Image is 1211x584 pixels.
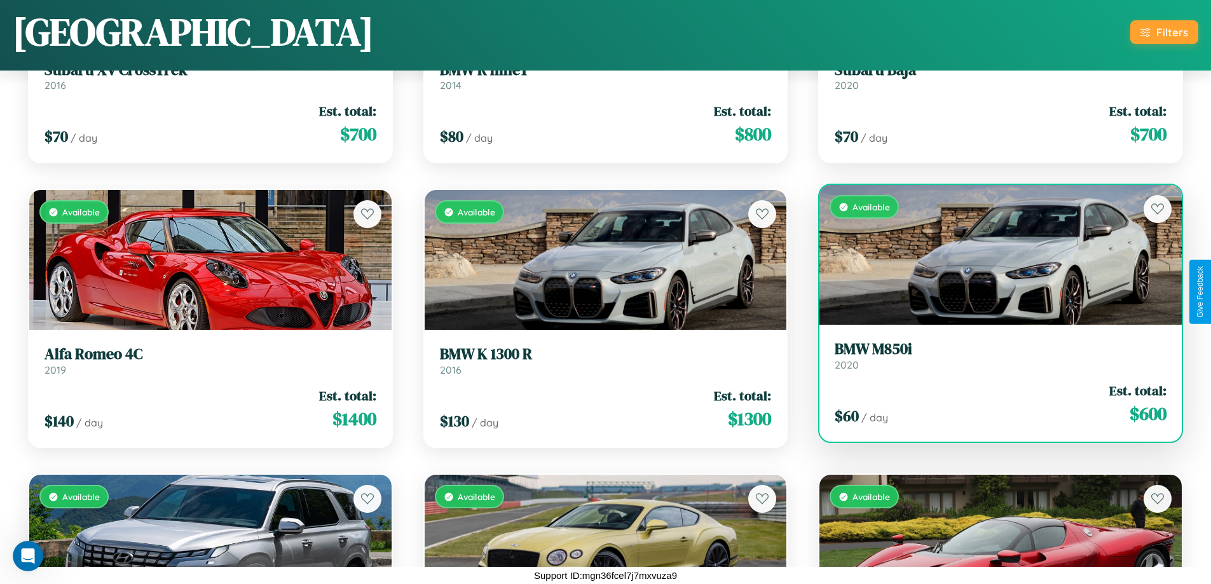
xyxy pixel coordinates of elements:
[13,541,43,571] iframe: Intercom live chat
[835,61,1167,92] a: Subaru Baja2020
[852,491,890,502] span: Available
[1130,20,1198,44] button: Filters
[458,491,495,502] span: Available
[735,121,771,147] span: $ 800
[1156,25,1188,39] div: Filters
[44,79,66,92] span: 2016
[466,132,493,144] span: / day
[319,102,376,120] span: Est. total:
[440,345,772,363] h3: BMW K 1300 R
[472,416,498,429] span: / day
[76,416,103,429] span: / day
[714,386,771,405] span: Est. total:
[44,411,74,431] span: $ 140
[835,340,1167,358] h3: BMW M850i
[861,411,888,424] span: / day
[534,567,677,584] p: Support ID: mgn36fcel7j7mxvuza9
[440,411,469,431] span: $ 130
[13,6,374,58] h1: [GEOGRAPHIC_DATA]
[835,358,859,371] span: 2020
[458,207,495,217] span: Available
[44,363,66,376] span: 2019
[1109,381,1167,400] span: Est. total:
[332,406,376,431] span: $ 1400
[714,102,771,120] span: Est. total:
[44,345,376,376] a: Alfa Romeo 4C2019
[62,491,100,502] span: Available
[440,363,462,376] span: 2016
[440,61,772,92] a: BMW R nineT2014
[440,126,463,147] span: $ 80
[440,79,462,92] span: 2014
[44,126,68,147] span: $ 70
[44,61,376,92] a: Subaru XV CrossTrek2016
[44,345,376,363] h3: Alfa Romeo 4C
[852,201,890,212] span: Available
[62,207,100,217] span: Available
[1130,121,1167,147] span: $ 700
[71,132,97,144] span: / day
[728,406,771,431] span: $ 1300
[340,121,376,147] span: $ 700
[1130,401,1167,426] span: $ 600
[835,340,1167,371] a: BMW M850i2020
[861,132,887,144] span: / day
[1109,102,1167,120] span: Est. total:
[440,345,772,376] a: BMW K 1300 R2016
[1196,266,1205,318] div: Give Feedback
[835,405,859,426] span: $ 60
[835,79,859,92] span: 2020
[835,126,858,147] span: $ 70
[319,386,376,405] span: Est. total:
